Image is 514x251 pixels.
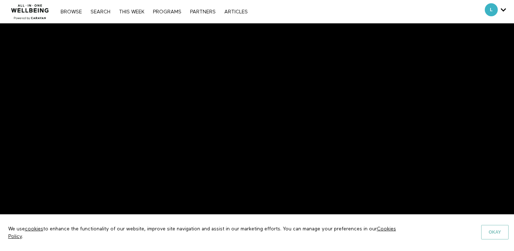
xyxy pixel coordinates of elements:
[186,9,219,14] a: PARTNERS
[3,220,403,246] p: We use to enhance the functionality of our website, improve site navigation and assist in our mar...
[481,225,509,239] button: Okay
[115,9,148,14] a: THIS WEEK
[25,226,43,231] a: cookies
[57,9,85,14] a: Browse
[221,9,251,14] a: ARTICLES
[149,9,185,14] a: PROGRAMS
[57,8,251,15] nav: Primary
[87,9,114,14] a: Search
[8,226,396,239] a: Cookies Policy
